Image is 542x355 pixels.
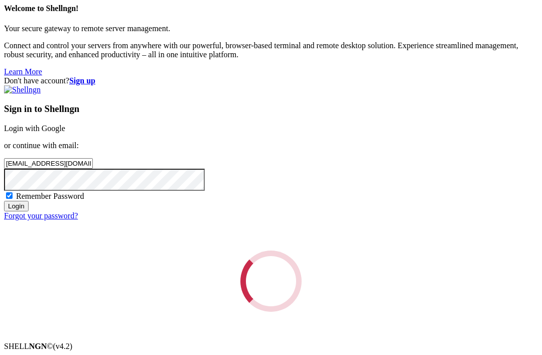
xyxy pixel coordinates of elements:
p: Connect and control your servers from anywhere with our powerful, browser-based terminal and remo... [4,41,538,59]
a: Forgot your password? [4,211,78,220]
p: Your secure gateway to remote server management. [4,24,538,33]
b: NGN [29,342,47,350]
input: Email address [4,158,93,169]
a: Sign up [69,76,95,85]
a: Login with Google [4,124,65,133]
span: SHELL © [4,342,72,350]
p: or continue with email: [4,141,538,150]
span: Remember Password [16,192,84,200]
input: Login [4,201,29,211]
input: Remember Password [6,192,13,199]
span: 4.2.0 [53,342,73,350]
h4: Welcome to Shellngn! [4,4,538,13]
a: Learn More [4,67,42,76]
div: Loading... [237,248,304,314]
div: Don't have account? [4,76,538,85]
h3: Sign in to Shellngn [4,103,538,114]
img: Shellngn [4,85,41,94]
